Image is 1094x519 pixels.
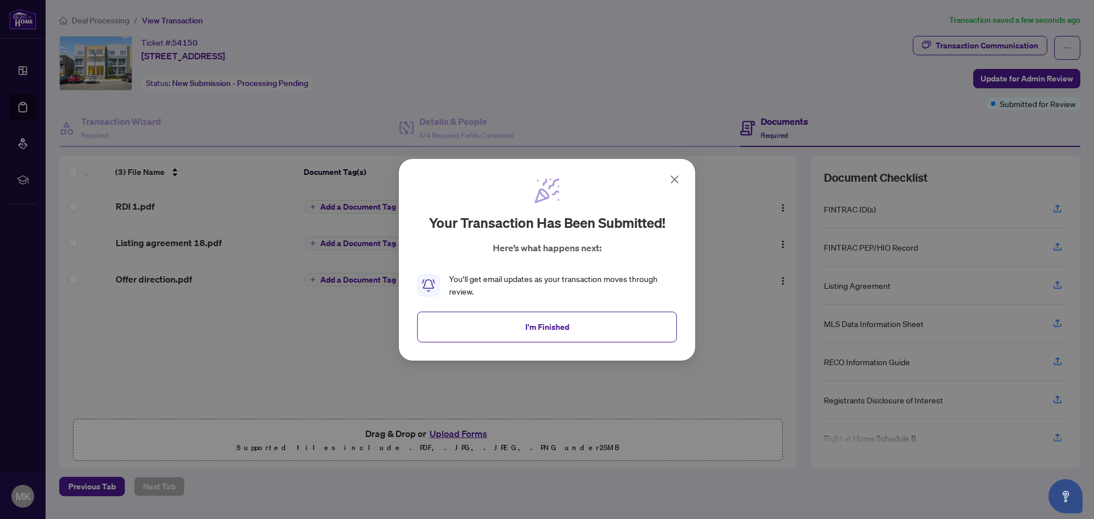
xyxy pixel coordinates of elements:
h2: Your transaction has been submitted! [429,214,666,232]
div: You’ll get email updates as your transaction moves through review. [449,273,677,298]
button: I'm Finished [417,311,677,342]
p: Here’s what happens next: [493,241,602,255]
span: I'm Finished [525,317,569,336]
button: Open asap [1048,479,1083,513]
